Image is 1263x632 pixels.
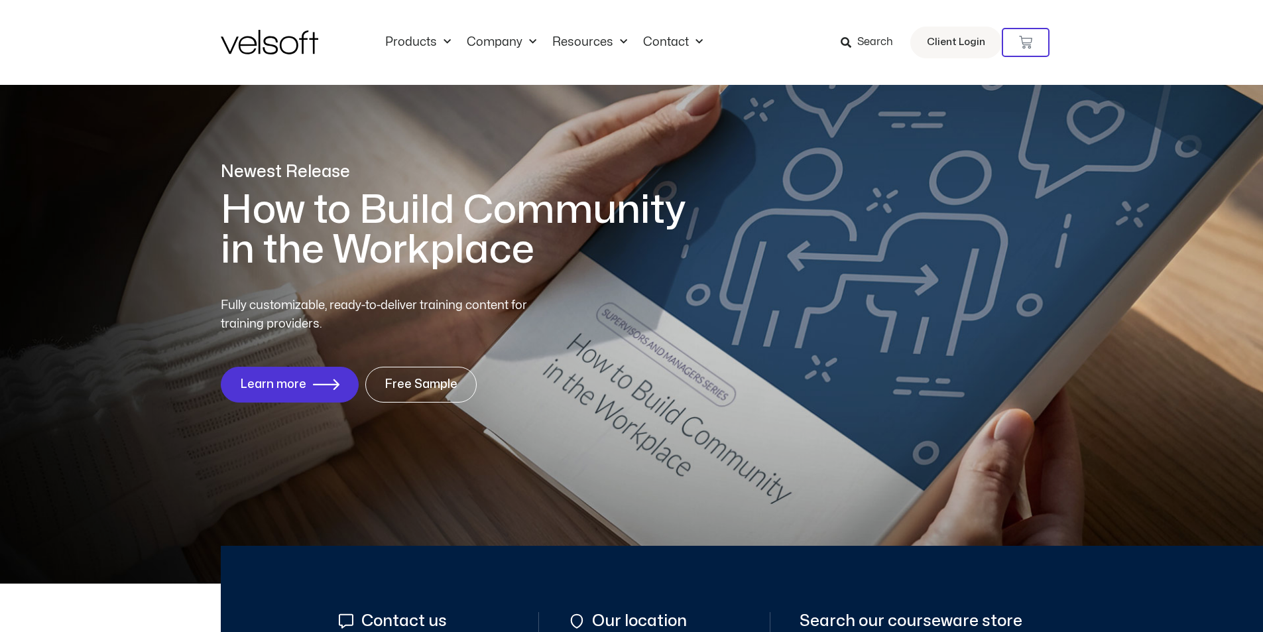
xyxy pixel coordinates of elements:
[857,34,893,51] span: Search
[377,35,711,50] nav: Menu
[927,34,985,51] span: Client Login
[221,296,551,334] p: Fully customizable, ready-to-deliver training content for training providers.
[221,30,318,54] img: Velsoft Training Materials
[377,35,459,50] a: ProductsMenu Toggle
[221,160,705,184] p: Newest Release
[635,35,711,50] a: ContactMenu Toggle
[221,367,359,403] a: Learn more
[240,378,306,391] span: Learn more
[358,612,447,630] span: Contact us
[365,367,477,403] a: Free Sample
[385,378,457,391] span: Free Sample
[459,35,544,50] a: CompanyMenu Toggle
[910,27,1002,58] a: Client Login
[800,612,1022,630] span: Search our courseware store
[221,190,705,270] h1: How to Build Community in the Workplace
[589,612,687,630] span: Our location
[841,31,902,54] a: Search
[544,35,635,50] a: ResourcesMenu Toggle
